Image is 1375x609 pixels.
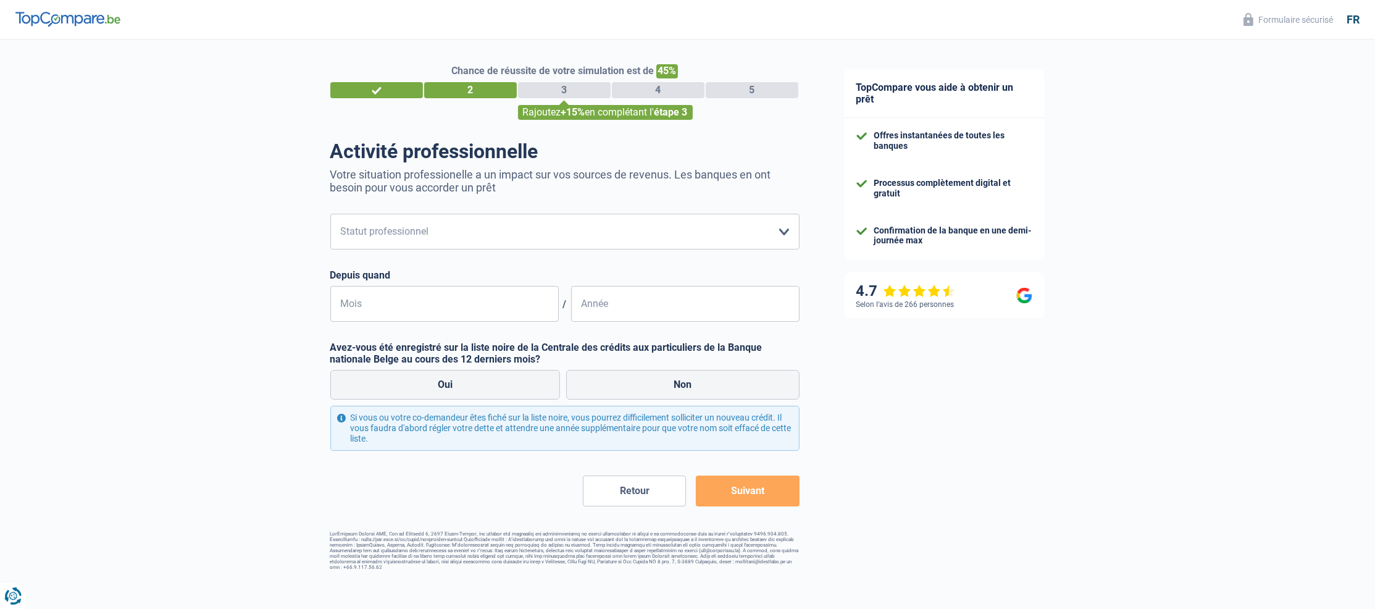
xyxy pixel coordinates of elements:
[330,82,423,98] div: 1
[706,82,798,98] div: 5
[844,69,1045,118] div: TopCompare vous aide à obtenir un prêt
[330,269,800,281] label: Depuis quand
[330,370,561,400] label: Oui
[874,225,1032,246] div: Confirmation de la banque en une demi-journée max
[451,65,654,77] span: Chance de réussite de votre simulation est de
[566,370,800,400] label: Non
[612,82,704,98] div: 4
[330,531,800,570] footer: LorEmipsum Dolorsi AME, Con ad Elitsedd 6, 2697 Eiusm-Tempor, inc utlabor etd magnaaliq eni admin...
[696,476,799,506] button: Suivant
[330,168,800,194] p: Votre situation professionelle a un impact sur vos sources de revenus. Les banques en ont besoin ...
[1347,13,1360,27] div: fr
[561,106,585,118] span: +15%
[559,298,571,310] span: /
[571,286,800,322] input: AAAA
[856,282,956,300] div: 4.7
[330,140,800,163] h1: Activité professionnelle
[583,476,686,506] button: Retour
[330,342,800,365] label: Avez-vous été enregistré sur la liste noire de la Centrale des crédits aux particuliers de la Ban...
[15,12,120,27] img: TopCompare Logo
[856,300,955,309] div: Selon l’avis de 266 personnes
[330,286,559,322] input: MM
[874,178,1032,199] div: Processus complètement digital et gratuit
[654,106,688,118] span: étape 3
[330,406,800,450] div: Si vous ou votre co-demandeur êtes fiché sur la liste noire, vous pourrez difficilement sollicite...
[424,82,517,98] div: 2
[874,130,1032,151] div: Offres instantanées de toutes les banques
[518,105,693,120] div: Rajoutez en complétant l'
[518,82,611,98] div: 3
[1236,9,1340,30] button: Formulaire sécurisé
[656,64,678,78] span: 45%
